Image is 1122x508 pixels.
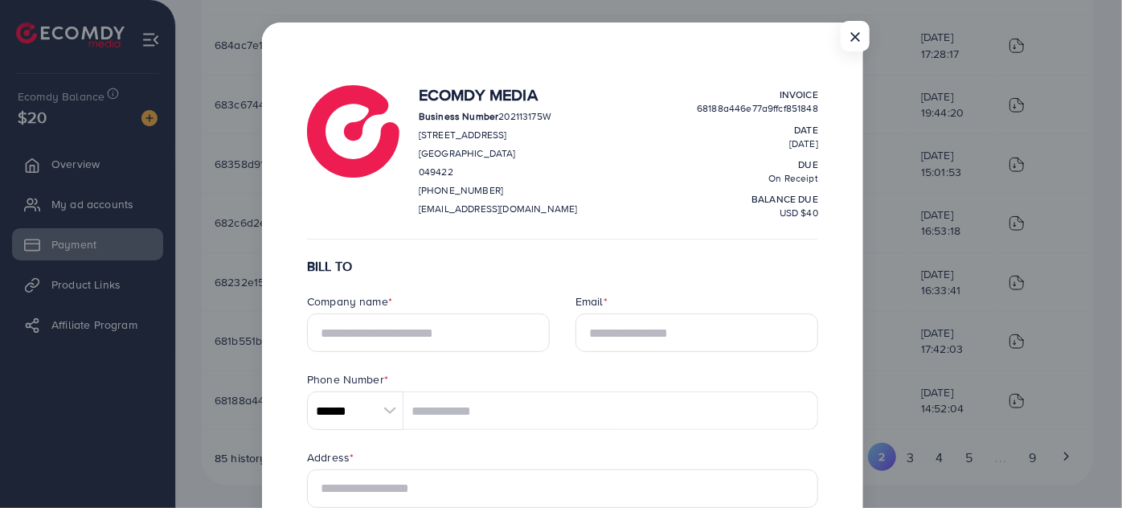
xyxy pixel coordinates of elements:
label: Address [307,449,354,465]
p: [GEOGRAPHIC_DATA] [419,144,577,163]
p: [EMAIL_ADDRESS][DOMAIN_NAME] [419,199,577,219]
label: Email [575,293,608,309]
p: 049422 [419,162,577,182]
iframe: Chat [1054,436,1110,496]
button: Close [841,21,870,51]
span: [DATE] [789,137,818,150]
p: 202113175W [419,107,577,126]
span: 68188a446e77a9ffcf851848 [697,101,818,115]
h6: BILL TO [307,259,818,274]
strong: Business Number [419,109,498,123]
h4: Ecomdy Media [419,85,577,104]
p: [STREET_ADDRESS] [419,125,577,145]
p: balance due [697,190,818,209]
p: [PHONE_NUMBER] [419,181,577,200]
p: Invoice [697,85,818,104]
p: Due [697,155,818,174]
label: Phone Number [307,371,388,387]
p: Date [697,121,818,140]
img: logo [307,85,399,178]
span: USD $40 [780,206,818,219]
label: Company name [307,293,392,309]
span: On Receipt [768,171,818,185]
